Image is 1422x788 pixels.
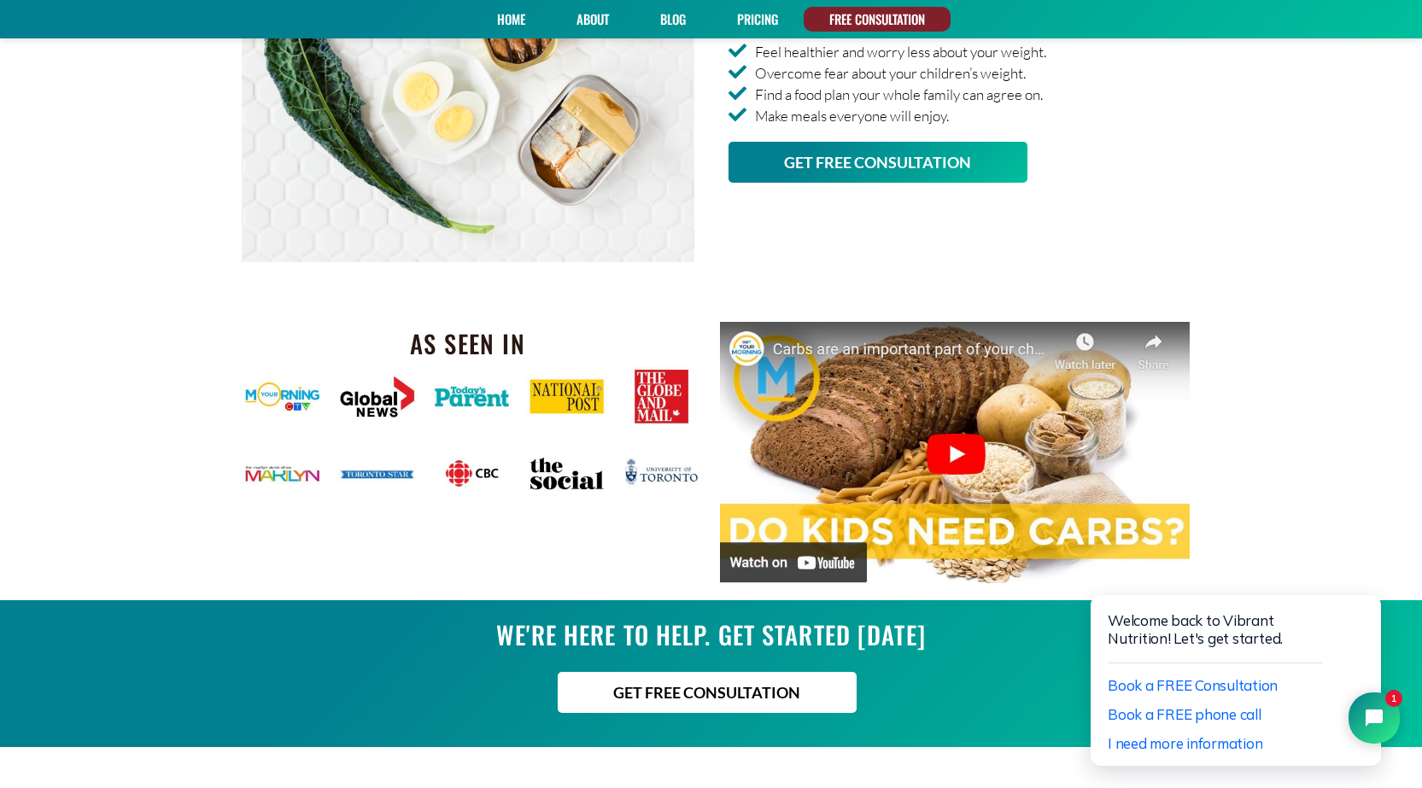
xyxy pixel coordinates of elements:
a: PRICING [731,7,784,32]
a: About [571,7,615,32]
a: Home [491,7,531,32]
span: GET FREE CONSULTATION [613,685,800,700]
a: GET FREE CONSULTATION [729,142,1027,183]
a: Blog [654,7,692,32]
span: Overcome fear about your children’s weight. [751,66,1026,80]
a: FREE CONSULTATION [823,7,931,32]
span: WE'RE HERE TO HELP. GET STARTED [DATE] [496,616,926,652]
iframe: Tidio Chat [1055,540,1422,788]
span: Find a food plan your whole family can agree on. [751,87,1043,102]
strong: AS SEEN IN [410,325,525,361]
a: GET FREE CONSULTATION [558,672,857,713]
span: Feel healthier and worry less about your weight. [751,44,1046,59]
span: GET FREE CONSULTATION [784,155,971,170]
span: Make meals everyone will enjoy. [751,108,949,123]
